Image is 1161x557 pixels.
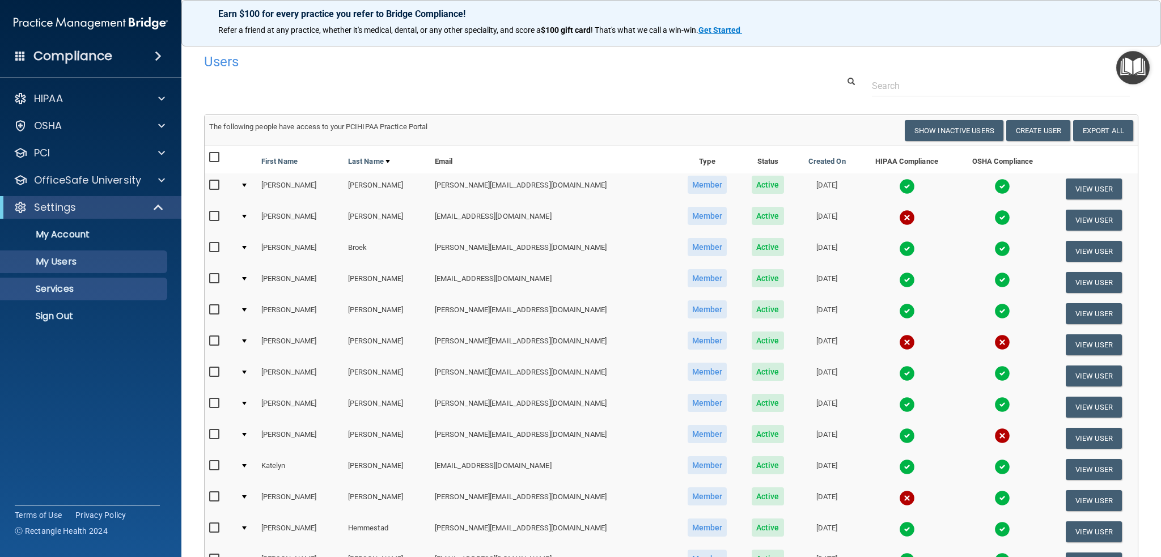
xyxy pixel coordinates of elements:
[905,120,1003,141] button: Show Inactive Users
[688,487,727,505] span: Member
[218,8,1124,19] p: Earn $100 for every practice you refer to Bridge Compliance!
[795,423,858,454] td: [DATE]
[218,25,541,35] span: Refer a friend at any practice, whether it's medical, dental, or any other speciality, and score a
[752,331,784,350] span: Active
[344,392,430,423] td: [PERSON_NAME]
[752,207,784,225] span: Active
[14,92,165,105] a: HIPAA
[899,334,915,350] img: cross.ca9f0e7f.svg
[1116,51,1150,84] button: Open Resource Center
[430,360,675,392] td: [PERSON_NAME][EMAIL_ADDRESS][DOMAIN_NAME]
[688,300,727,318] span: Member
[257,298,344,329] td: [PERSON_NAME]
[257,173,344,205] td: [PERSON_NAME]
[14,119,165,133] a: OSHA
[899,521,915,537] img: tick.e7d51cea.svg
[1066,397,1122,418] button: View User
[34,146,50,160] p: PCI
[7,283,162,295] p: Services
[257,423,344,454] td: [PERSON_NAME]
[15,525,108,537] span: Ⓒ Rectangle Health 2024
[344,267,430,298] td: [PERSON_NAME]
[808,155,846,168] a: Created On
[257,392,344,423] td: [PERSON_NAME]
[688,331,727,350] span: Member
[698,25,740,35] strong: Get Started
[209,122,428,131] span: The following people have access to your PCIHIPAA Practice Portal
[430,392,675,423] td: [PERSON_NAME][EMAIL_ADDRESS][DOMAIN_NAME]
[994,521,1010,537] img: tick.e7d51cea.svg
[257,516,344,547] td: [PERSON_NAME]
[688,456,727,474] span: Member
[955,146,1050,173] th: OSHA Compliance
[430,423,675,454] td: [PERSON_NAME][EMAIL_ADDRESS][DOMAIN_NAME]
[1066,459,1122,480] button: View User
[348,155,390,168] a: Last Name
[795,485,858,516] td: [DATE]
[752,425,784,443] span: Active
[752,487,784,505] span: Active
[14,173,165,187] a: OfficeSafe University
[698,25,742,35] a: Get Started
[430,267,675,298] td: [EMAIL_ADDRESS][DOMAIN_NAME]
[204,54,742,69] h4: Users
[994,490,1010,506] img: tick.e7d51cea.svg
[14,12,168,35] img: PMB logo
[1006,120,1070,141] button: Create User
[899,178,915,194] img: tick.e7d51cea.svg
[344,423,430,454] td: [PERSON_NAME]
[430,329,675,360] td: [PERSON_NAME][EMAIL_ADDRESS][DOMAIN_NAME]
[899,397,915,413] img: tick.e7d51cea.svg
[430,298,675,329] td: [PERSON_NAME][EMAIL_ADDRESS][DOMAIN_NAME]
[14,201,164,214] a: Settings
[344,454,430,485] td: [PERSON_NAME]
[994,303,1010,319] img: tick.e7d51cea.svg
[257,454,344,485] td: Katelyn
[1066,334,1122,355] button: View User
[15,509,62,521] a: Terms of Use
[430,146,675,173] th: Email
[591,25,698,35] span: ! That's what we call a win-win.
[1066,241,1122,262] button: View User
[34,119,62,133] p: OSHA
[752,394,784,412] span: Active
[688,363,727,381] span: Member
[994,459,1010,475] img: tick.e7d51cea.svg
[752,456,784,474] span: Active
[1066,521,1122,542] button: View User
[994,272,1010,288] img: tick.e7d51cea.svg
[752,363,784,381] span: Active
[688,425,727,443] span: Member
[795,298,858,329] td: [DATE]
[344,236,430,267] td: Broek
[994,334,1010,350] img: cross.ca9f0e7f.svg
[752,518,784,537] span: Active
[899,210,915,226] img: cross.ca9f0e7f.svg
[257,236,344,267] td: [PERSON_NAME]
[344,485,430,516] td: [PERSON_NAME]
[257,485,344,516] td: [PERSON_NAME]
[257,329,344,360] td: [PERSON_NAME]
[34,173,141,187] p: OfficeSafe University
[344,329,430,360] td: [PERSON_NAME]
[257,360,344,392] td: [PERSON_NAME]
[795,392,858,423] td: [DATE]
[994,397,1010,413] img: tick.e7d51cea.svg
[257,205,344,236] td: [PERSON_NAME]
[899,459,915,475] img: tick.e7d51cea.svg
[795,516,858,547] td: [DATE]
[795,329,858,360] td: [DATE]
[994,428,1010,444] img: cross.ca9f0e7f.svg
[344,173,430,205] td: [PERSON_NAME]
[1066,365,1122,386] button: View User
[688,269,727,287] span: Member
[994,210,1010,226] img: tick.e7d51cea.svg
[752,269,784,287] span: Active
[899,303,915,319] img: tick.e7d51cea.svg
[752,238,784,256] span: Active
[795,454,858,485] td: [DATE]
[7,311,162,322] p: Sign Out
[795,267,858,298] td: [DATE]
[257,267,344,298] td: [PERSON_NAME]
[344,360,430,392] td: [PERSON_NAME]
